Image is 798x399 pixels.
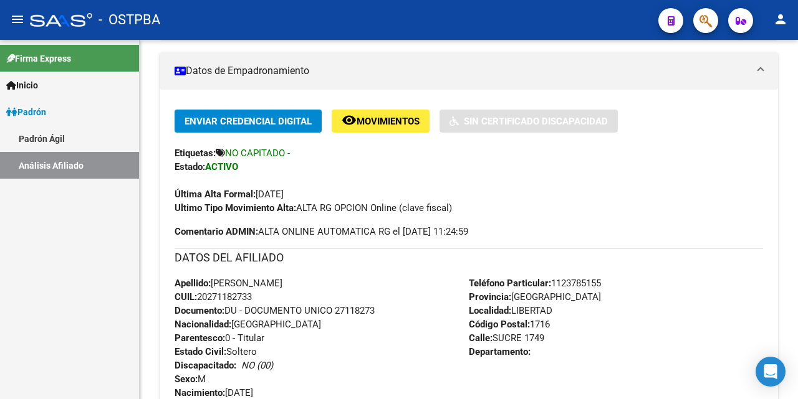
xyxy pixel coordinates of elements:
strong: Ultimo Tipo Movimiento Alta: [175,202,296,214]
strong: Estado: [175,161,205,172]
span: [GEOGRAPHIC_DATA] [175,319,321,330]
strong: ACTIVO [205,161,238,172]
strong: Código Postal: [469,319,530,330]
strong: Teléfono Particular: [469,278,551,289]
span: [DATE] [175,189,284,200]
span: 1716 [469,319,550,330]
strong: Última Alta Formal: [175,189,256,200]
strong: Nacimiento: [175,387,225,398]
span: 0 - Titular [175,332,264,344]
span: 20271182733 [175,291,252,303]
span: Sin Certificado Discapacidad [464,116,608,127]
span: Movimientos [357,116,420,127]
span: Enviar Credencial Digital [185,116,312,127]
strong: Provincia: [469,291,511,303]
strong: Departamento: [469,346,531,357]
span: SUCRE 1749 [469,332,544,344]
button: Sin Certificado Discapacidad [440,110,618,133]
strong: Comentario ADMIN: [175,226,258,237]
span: 1123785155 [469,278,601,289]
i: NO (00) [241,360,273,371]
mat-icon: menu [10,12,25,27]
div: Open Intercom Messenger [756,357,786,387]
span: DU - DOCUMENTO UNICO 27118273 [175,305,375,316]
span: [DATE] [175,387,253,398]
button: Movimientos [332,110,430,133]
span: ALTA RG OPCION Online (clave fiscal) [175,202,452,214]
strong: CUIL: [175,291,197,303]
h3: DATOS DEL AFILIADO [175,249,763,266]
span: Firma Express [6,52,71,65]
mat-expansion-panel-header: Datos de Empadronamiento [160,52,778,90]
span: Padrón [6,105,46,119]
span: LIBERTAD [469,305,552,316]
mat-panel-title: Datos de Empadronamiento [175,64,748,78]
span: [GEOGRAPHIC_DATA] [469,291,601,303]
strong: Parentesco: [175,332,225,344]
mat-icon: remove_red_eye [342,113,357,128]
button: Enviar Credencial Digital [175,110,322,133]
strong: Estado Civil: [175,346,226,357]
strong: Etiquetas: [175,148,216,159]
span: - OSTPBA [99,6,160,34]
span: M [175,373,206,385]
strong: Calle: [469,332,493,344]
strong: Documento: [175,305,224,316]
span: Inicio [6,78,38,92]
strong: Discapacitado: [175,360,236,371]
span: NO CAPITADO - [225,148,290,159]
strong: Localidad: [469,305,511,316]
span: [PERSON_NAME] [175,278,282,289]
span: Soltero [175,346,257,357]
span: ALTA ONLINE AUTOMATICA RG el [DATE] 11:24:59 [175,225,468,238]
strong: Apellido: [175,278,211,289]
strong: Sexo: [175,373,198,385]
mat-icon: person [773,12,788,27]
strong: Nacionalidad: [175,319,231,330]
